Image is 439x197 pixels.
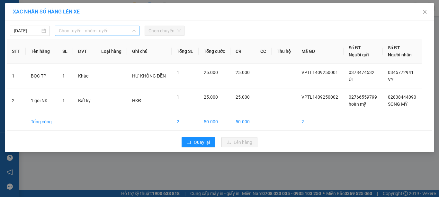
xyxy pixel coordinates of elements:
td: 50.000 [230,113,255,131]
span: Chọn tuyến - nhóm tuyến [59,26,136,36]
span: Chọn chuyến [148,26,181,36]
span: 12:30:01 [DATE] [14,46,39,50]
span: down [132,29,136,33]
span: Người gửi [349,52,369,57]
td: Tổng cộng [26,113,57,131]
th: Mã GD [296,39,344,64]
span: Người nhận [388,52,412,57]
span: 0345772941 [388,70,414,75]
input: 14/09/2025 [14,27,40,34]
span: 02838444090 [388,94,416,100]
td: 2 [296,113,344,131]
th: STT [7,39,26,64]
span: 25.000 [236,70,250,75]
span: In ngày: [2,46,39,50]
span: ----------------------------------------- [17,35,79,40]
td: 50.000 [199,113,230,131]
th: Tên hàng [26,39,57,64]
span: [PERSON_NAME]: [2,41,67,45]
strong: ĐỒNG PHƯỚC [51,4,88,9]
span: 02766559799 [349,94,377,100]
button: Close [416,3,434,21]
th: CC [255,39,272,64]
span: 25.000 [204,70,218,75]
span: 01 Võ Văn Truyện, KP.1, Phường 2 [51,19,88,27]
button: uploadLên hàng [221,137,257,147]
td: BỌC TP [26,64,57,88]
span: 25.000 [204,94,218,100]
span: close [422,9,427,14]
span: VPTL1409250001 [301,70,338,75]
th: Tổng cước [199,39,230,64]
td: 2 [7,88,26,113]
span: Số ĐT [349,45,361,50]
td: 1 gói NK [26,88,57,113]
span: VY [388,77,393,82]
span: ÚT [349,77,354,82]
span: 0378474532 [349,70,374,75]
span: SONG MỸ [388,102,408,107]
span: Bến xe [GEOGRAPHIC_DATA] [51,10,86,18]
th: CR [230,39,255,64]
span: 25.000 [236,94,250,100]
img: logo [2,4,31,32]
span: XÁC NHẬN SỐ HÀNG LÊN XE [13,9,80,15]
span: Số ĐT [388,45,400,50]
span: hoàn mỹ [349,102,366,107]
span: VPTL1409250002 [32,41,67,45]
th: Thu hộ [272,39,296,64]
span: Hotline: 19001152 [51,29,79,32]
span: VPTL1409250002 [301,94,338,100]
td: 1 [7,64,26,88]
